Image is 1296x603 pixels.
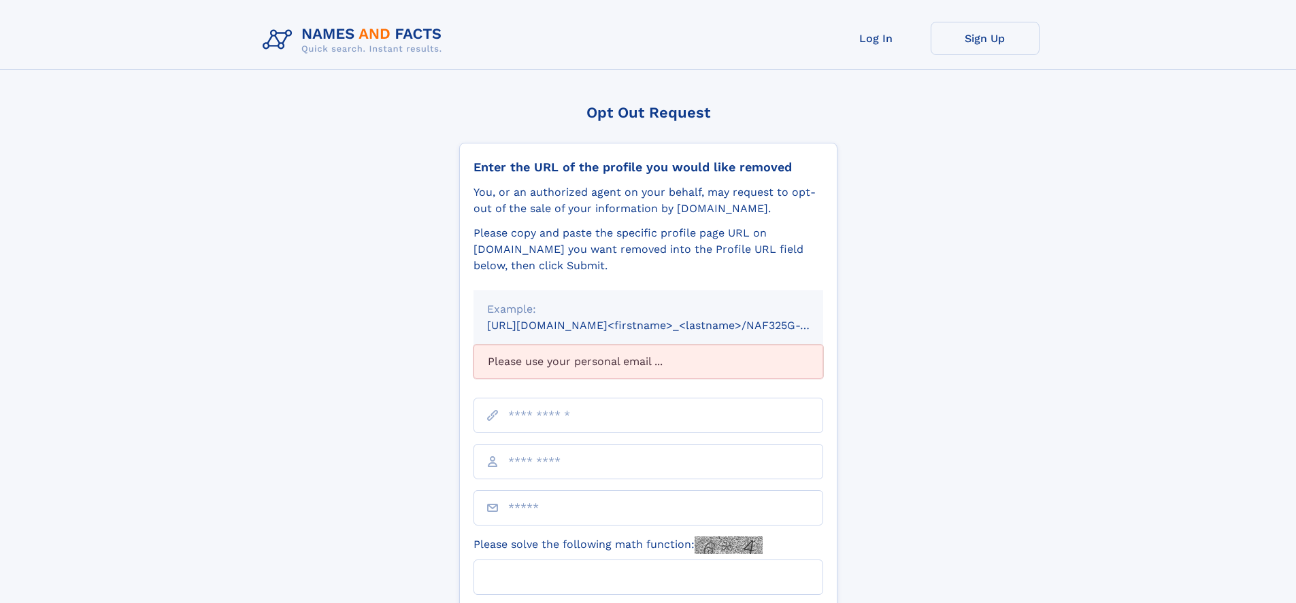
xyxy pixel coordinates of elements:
div: Enter the URL of the profile you would like removed [473,160,823,175]
img: Logo Names and Facts [257,22,453,58]
div: Example: [487,301,810,317]
small: [URL][DOMAIN_NAME]<firstname>_<lastname>/NAF325G-xxxxxxxx [487,319,849,332]
div: Opt Out Request [459,104,837,121]
div: You, or an authorized agent on your behalf, may request to opt-out of the sale of your informatio... [473,184,823,217]
div: Please copy and paste the specific profile page URL on [DOMAIN_NAME] you want removed into the Pr... [473,225,823,274]
div: Please use your personal email ... [473,345,823,379]
a: Sign Up [931,22,1040,55]
a: Log In [822,22,931,55]
label: Please solve the following math function: [473,536,763,554]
